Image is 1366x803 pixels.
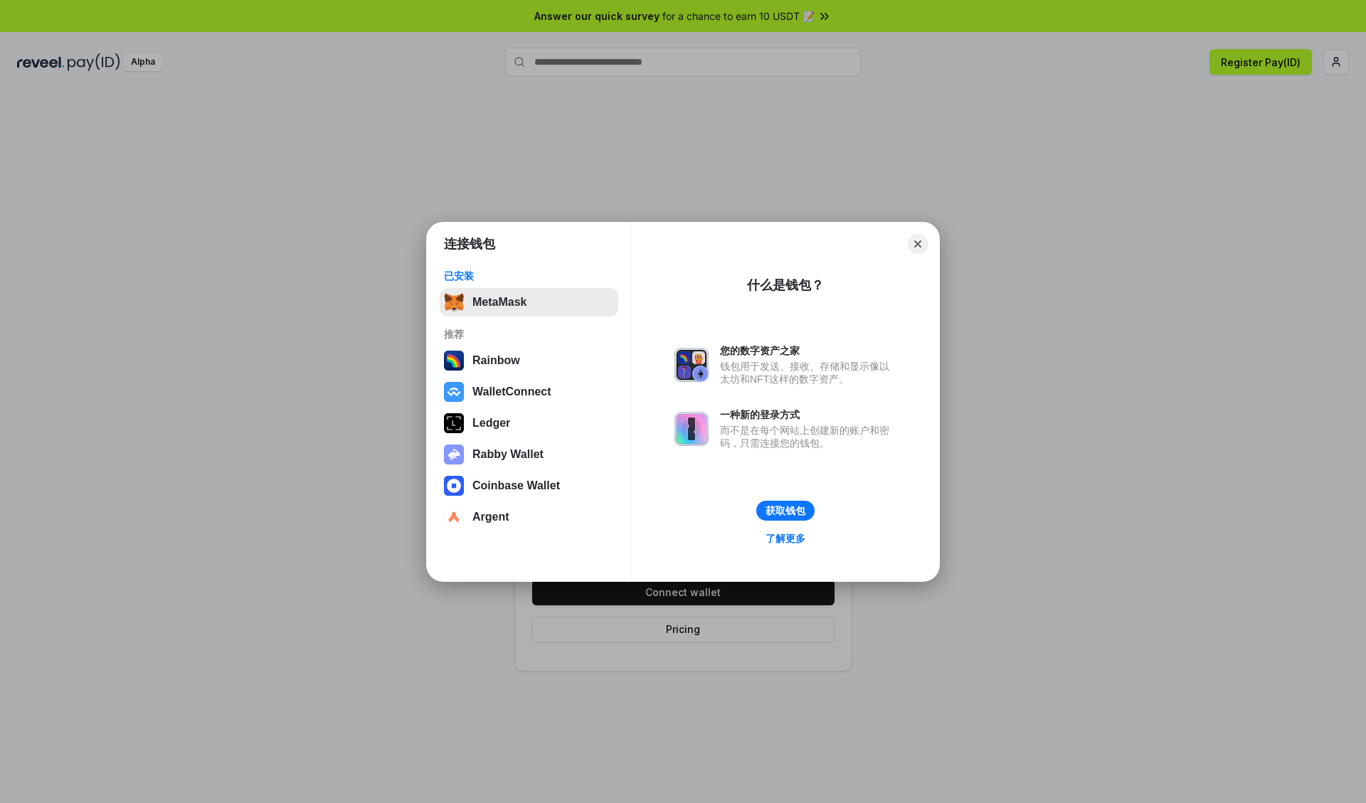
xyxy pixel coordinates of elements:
[756,501,815,521] button: 获取钱包
[766,504,805,517] div: 获取钱包
[440,288,618,317] button: MetaMask
[440,472,618,500] button: Coinbase Wallet
[720,360,896,385] div: 钱包用于发送、接收、存储和显示像以太坊和NFT这样的数字资产。
[440,409,618,437] button: Ledger
[440,440,618,469] button: Rabby Wallet
[720,344,896,357] div: 您的数字资产之家
[440,346,618,375] button: Rainbow
[472,479,560,492] div: Coinbase Wallet
[472,296,526,309] div: MetaMask
[747,277,824,294] div: 什么是钱包？
[472,385,551,398] div: WalletConnect
[472,354,520,367] div: Rainbow
[444,292,464,312] img: svg+xml,%3Csvg%20fill%3D%22none%22%20height%3D%2233%22%20viewBox%3D%220%200%2035%2033%22%20width%...
[674,348,709,382] img: svg+xml,%3Csvg%20xmlns%3D%22http%3A%2F%2Fwww.w3.org%2F2000%2Fsvg%22%20fill%3D%22none%22%20viewBox...
[440,503,618,531] button: Argent
[444,235,495,252] h1: 连接钱包
[444,507,464,527] img: svg+xml,%3Csvg%20width%3D%2228%22%20height%3D%2228%22%20viewBox%3D%220%200%2028%2028%22%20fill%3D...
[757,529,814,548] a: 了解更多
[444,445,464,464] img: svg+xml,%3Csvg%20xmlns%3D%22http%3A%2F%2Fwww.w3.org%2F2000%2Fsvg%22%20fill%3D%22none%22%20viewBox...
[720,408,896,421] div: 一种新的登录方式
[674,412,709,446] img: svg+xml,%3Csvg%20xmlns%3D%22http%3A%2F%2Fwww.w3.org%2F2000%2Fsvg%22%20fill%3D%22none%22%20viewBox...
[444,382,464,402] img: svg+xml,%3Csvg%20width%3D%2228%22%20height%3D%2228%22%20viewBox%3D%220%200%2028%2028%22%20fill%3D...
[444,476,464,496] img: svg+xml,%3Csvg%20width%3D%2228%22%20height%3D%2228%22%20viewBox%3D%220%200%2028%2028%22%20fill%3D...
[444,328,614,341] div: 推荐
[444,351,464,371] img: svg+xml,%3Csvg%20width%3D%22120%22%20height%3D%22120%22%20viewBox%3D%220%200%20120%20120%22%20fil...
[766,532,805,545] div: 了解更多
[440,378,618,406] button: WalletConnect
[444,413,464,433] img: svg+xml,%3Csvg%20xmlns%3D%22http%3A%2F%2Fwww.w3.org%2F2000%2Fsvg%22%20width%3D%2228%22%20height%3...
[908,234,928,254] button: Close
[472,417,510,430] div: Ledger
[472,511,509,523] div: Argent
[720,424,896,450] div: 而不是在每个网站上创建新的账户和密码，只需连接您的钱包。
[444,270,614,282] div: 已安装
[472,448,544,461] div: Rabby Wallet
